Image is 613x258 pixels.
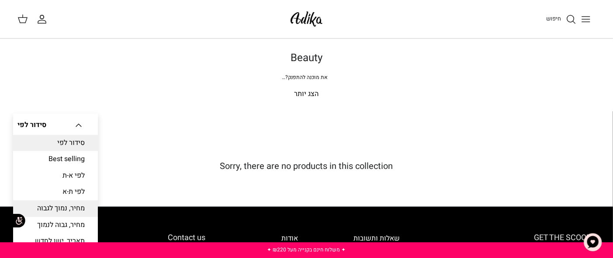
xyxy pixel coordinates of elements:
span: סידור לפי [17,120,46,130]
a: החשבון שלי [37,14,51,24]
p: הצג יותר [17,89,596,100]
a: ✦ משלוח חינם בקנייה מעל ₪220 ✦ [267,246,346,254]
img: Adika IL [288,9,325,29]
h5: Sorry, there are no products in this collection [17,161,596,172]
a: סידור לפי [13,135,98,151]
button: Toggle menu [576,10,596,29]
a: אודות [281,233,298,244]
a: שאלות ותשובות [353,233,400,244]
span: את מוכנה להתפנק? [282,73,328,81]
a: חיפוש [546,14,576,24]
h1: Beauty [17,52,596,65]
a: מחיר, גבוה לנמוך [13,217,98,234]
a: Best selling [13,151,98,168]
button: סידור לפי [17,116,84,135]
span: חיפוש [546,14,561,23]
a: מחיר, נמוך לגבוה [13,200,98,217]
h6: Contact us [22,233,205,243]
a: תאריך, ישן לחדש [13,233,98,250]
a: לפי א-ת [13,168,98,184]
h6: GET THE SCOOP [456,233,591,243]
a: לפי ת-א [13,184,98,200]
img: accessibility_icon02.svg [7,210,28,231]
button: צ'אט [580,229,606,255]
